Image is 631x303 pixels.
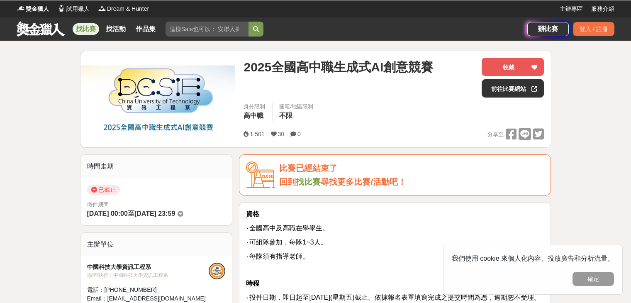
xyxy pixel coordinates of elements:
[73,23,99,35] a: 找比賽
[98,5,149,13] a: LogoDream & Hunter
[573,272,614,286] button: 確定
[250,131,264,137] span: 1,501
[87,271,209,279] div: 協辦/執行： 中國科技大學資訊工程系
[246,253,309,260] span: ‧每隊須有指導老師。
[482,79,544,98] a: 前往比賽網站
[246,280,259,287] strong: 時程
[80,155,232,178] div: 時間走期
[452,255,614,262] span: 我們使用 cookie 來個人化內容、投放廣告和分析流量。
[57,5,90,13] a: Logo試用獵人
[17,4,25,12] img: Logo
[66,5,90,13] span: 試用獵人
[80,233,232,256] div: 主辦單位
[278,131,285,137] span: 30
[246,294,540,301] span: ‧投件日期，即日起至[DATE](星期五)截止。依據報名表單填寫完成之提交時間為憑，逾期恕不受理。
[591,5,614,13] a: 服務介紹
[87,210,128,217] span: [DATE] 00:00
[560,5,583,13] a: 主辦專區
[297,131,301,137] span: 0
[279,103,313,111] div: 國籍/地區限制
[17,5,49,13] a: Logo獎金獵人
[244,58,433,76] span: 2025全國高中職生成式AI創意競賽
[246,161,275,188] img: Icon
[107,5,149,13] span: Dream & Hunter
[87,263,209,271] div: 中國科技大學資訊工程系
[134,210,175,217] span: [DATE] 23:59
[26,5,49,13] span: 獎金獵人
[573,22,614,36] div: 登入 / 註冊
[98,4,106,12] img: Logo
[527,22,569,36] a: 辦比賽
[128,210,134,217] span: 至
[321,177,406,186] span: 尋找更多比賽/活動吧！
[296,177,321,186] a: 找比賽
[102,23,129,35] a: 找活動
[279,112,292,119] span: 不限
[166,22,249,37] input: 這樣Sale也可以： 安聯人壽創意銷售法募集
[57,4,66,12] img: Logo
[279,177,296,186] span: 回到
[87,201,109,208] span: 徵件期間
[87,185,120,195] span: 已截止
[244,103,266,111] div: 身分限制
[246,225,329,232] span: ‧全國高中及高職在學學生。
[487,128,504,141] span: 分享至
[87,294,209,303] div: Email： [EMAIL_ADDRESS][DOMAIN_NAME]
[482,58,544,76] button: 收藏
[279,161,544,175] div: 比賽已經結束了
[80,51,236,147] img: Cover Image
[132,23,159,35] a: 作品集
[246,239,327,246] span: ‧可組隊參加，每隊1~3人。
[87,286,209,294] div: 電話： [PHONE_NUMBER]
[244,112,263,119] span: 高中職
[246,210,259,217] strong: 資格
